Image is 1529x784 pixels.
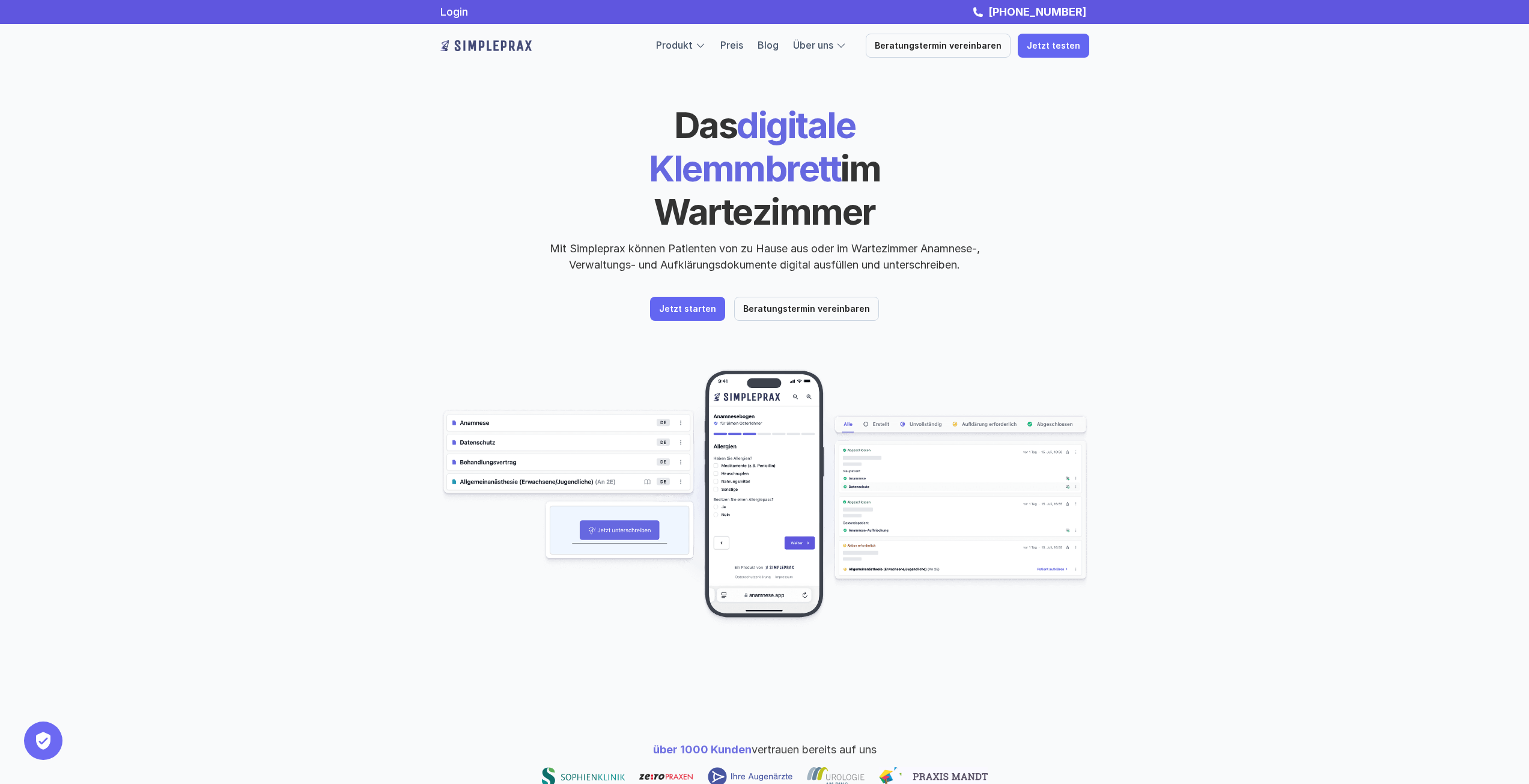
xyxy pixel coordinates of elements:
[1027,41,1080,51] p: Jetzt testen
[654,147,887,233] span: im Wartezimmer
[659,304,716,314] p: Jetzt starten
[793,39,833,51] a: Über uns
[440,369,1089,627] img: Beispielscreenshots aus der Simpleprax Anwendung
[743,304,870,314] p: Beratungstermin vereinbaren
[720,39,743,51] a: Preis
[734,297,879,321] a: Beratungstermin vereinbaren
[558,103,972,233] h1: digitale Klemmbrett
[674,103,737,147] span: Das
[440,5,468,18] a: Login
[656,39,693,51] a: Produkt
[985,5,1089,18] a: [PHONE_NUMBER]
[758,39,779,51] a: Blog
[875,41,1002,51] p: Beratungstermin vereinbaren
[540,240,990,273] p: Mit Simpleprax können Patienten von zu Hause aus oder im Wartezimmer Anamnese-, Verwaltungs- und ...
[866,34,1011,58] a: Beratungstermin vereinbaren
[653,743,752,756] span: über 1000 Kunden
[650,297,725,321] a: Jetzt starten
[1018,34,1089,58] a: Jetzt testen
[988,5,1086,18] strong: [PHONE_NUMBER]
[653,741,877,758] p: vertrauen bereits auf uns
